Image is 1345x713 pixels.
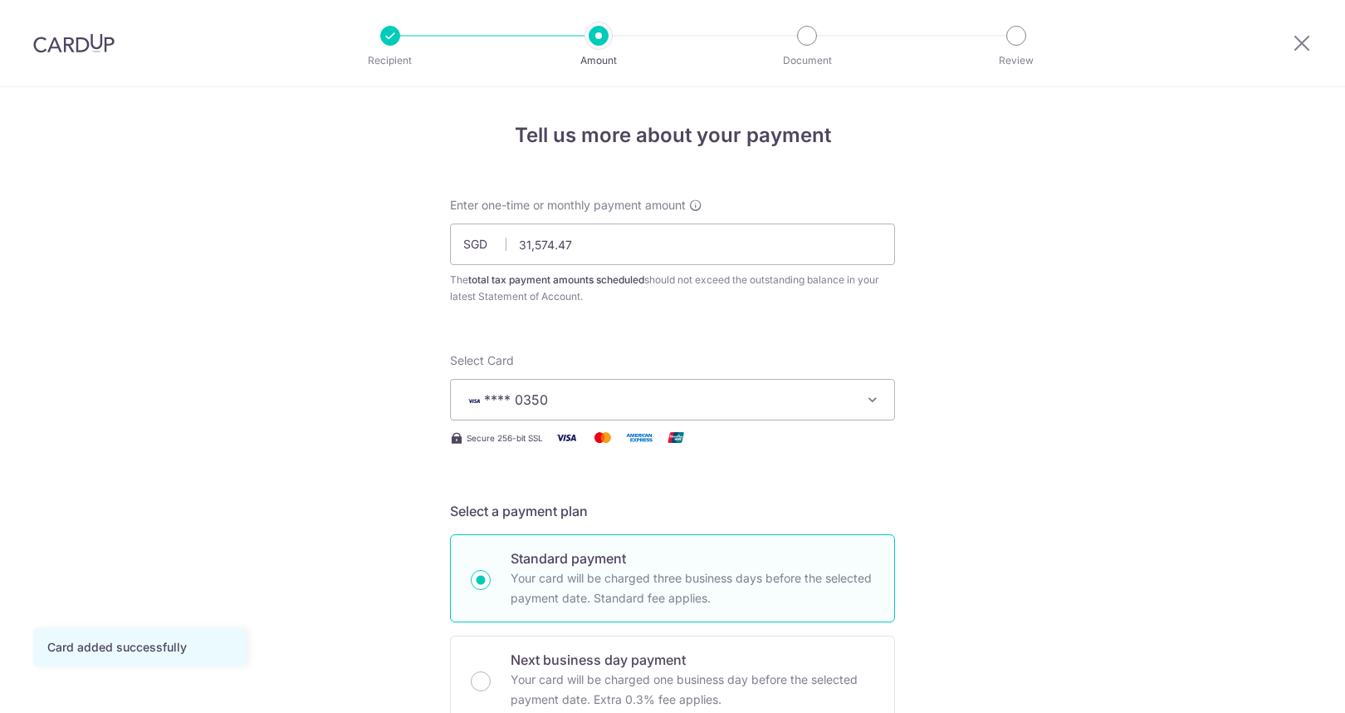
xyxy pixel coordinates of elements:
[468,273,644,286] b: total tax payment amounts scheduled
[463,236,506,253] span: SGD
[33,33,115,53] img: CardUp
[450,120,895,150] h4: Tell us more about your payment
[586,427,619,448] img: Mastercard
[511,548,874,568] p: Standard payment
[47,639,232,656] div: Card added successfully
[450,501,895,521] h5: Select a payment plan
[450,272,895,305] div: The should not exceed the outstanding balance in your latest Statement of Account.
[450,224,895,265] input: 0.00
[550,427,583,448] img: Visa
[464,395,484,406] img: VISA
[955,52,1078,69] p: Review
[659,427,692,448] img: Union Pay
[511,568,874,608] p: Your card will be charged three business days before the selected payment date. Standard fee appl...
[467,431,543,445] span: Secure 256-bit SSL
[450,197,686,214] span: Enter one-time or monthly payment amount
[537,52,660,69] p: Amount
[623,427,656,448] img: American Express
[746,52,868,69] p: Document
[329,52,452,69] p: Recipient
[511,650,874,670] p: Next business day payment
[450,353,514,367] span: translation missing: en.payables.payment_networks.credit_card.summary.labels.select_card
[511,670,874,710] p: Your card will be charged one business day before the selected payment date. Extra 0.3% fee applies.
[1239,663,1328,705] iframe: Opens a widget where you can find more information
